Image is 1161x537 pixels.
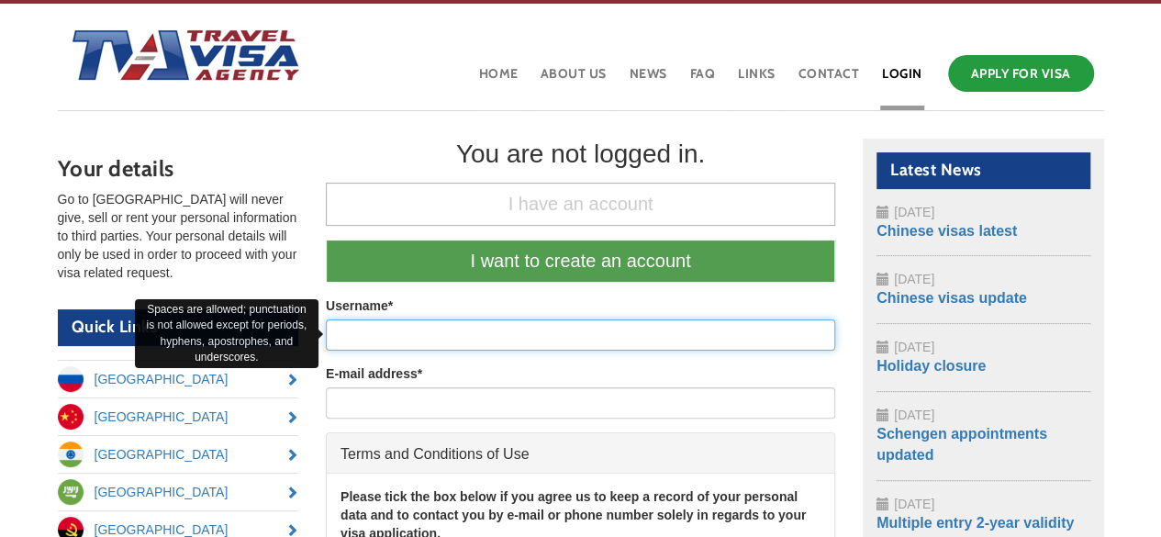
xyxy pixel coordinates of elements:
[326,364,422,383] label: E-mail address
[736,50,777,110] a: Links
[894,497,934,511] span: [DATE]
[388,298,393,313] span: This field is required.
[688,50,718,110] a: FAQ
[477,50,520,110] a: Home
[58,436,299,473] a: [GEOGRAPHIC_DATA]
[876,223,1017,239] a: Chinese visas latest
[894,272,934,286] span: [DATE]
[58,157,299,181] h3: Your details
[326,296,393,315] label: Username
[326,240,835,283] a: I want to create an account
[326,183,835,226] a: I have an account
[894,408,934,422] span: [DATE]
[894,205,934,219] span: [DATE]
[539,50,608,110] a: About Us
[58,398,299,435] a: [GEOGRAPHIC_DATA]
[628,50,669,110] a: News
[876,152,1090,189] h2: Latest News
[340,446,529,462] span: Terms and Conditions of Use
[418,366,422,381] span: This field is required.
[876,358,986,374] a: Holiday closure
[948,55,1094,92] a: Apply for Visa
[58,361,299,397] a: [GEOGRAPHIC_DATA]
[880,50,924,110] a: Login
[894,340,934,354] span: [DATE]
[135,299,318,368] div: Spaces are allowed; punctuation is not allowed except for periods, hyphens, apostrophes, and unde...
[326,139,835,170] div: You are not logged in.
[58,474,299,510] a: [GEOGRAPHIC_DATA]
[58,11,302,103] img: Home
[797,50,862,110] a: Contact
[876,426,1047,463] a: Schengen appointments updated
[876,290,1027,306] a: Chinese visas update
[58,190,299,282] p: Go to [GEOGRAPHIC_DATA] will never give, sell or rent your personal information to third parties....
